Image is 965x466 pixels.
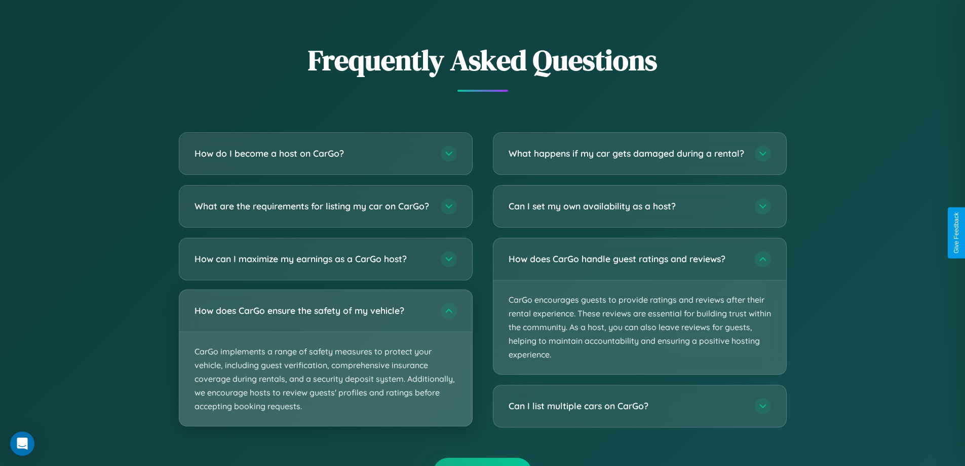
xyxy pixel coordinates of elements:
h3: How does CarGo ensure the safety of my vehicle? [195,304,431,317]
h2: Frequently Asked Questions [179,41,787,80]
h3: How does CarGo handle guest ratings and reviews? [509,253,745,265]
p: CarGo implements a range of safety measures to protect your vehicle, including guest verification... [179,332,472,426]
h3: How can I maximize my earnings as a CarGo host? [195,253,431,265]
h3: What happens if my car gets damaged during a rental? [509,147,745,160]
p: CarGo encourages guests to provide ratings and reviews after their rental experience. These revie... [493,280,786,375]
h3: How do I become a host on CarGo? [195,147,431,160]
h3: Can I list multiple cars on CarGo? [509,400,745,413]
div: Open Intercom Messenger [10,432,34,456]
div: Give Feedback [953,212,960,254]
h3: What are the requirements for listing my car on CarGo? [195,200,431,212]
h3: Can I set my own availability as a host? [509,200,745,212]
